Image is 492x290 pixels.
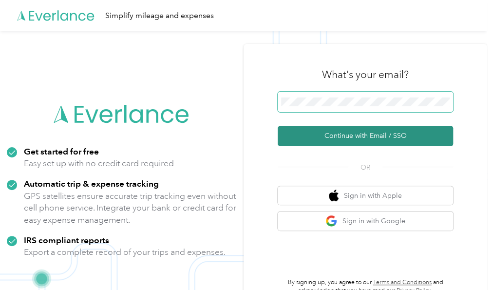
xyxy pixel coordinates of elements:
[24,157,174,170] p: Easy set up with no credit card required
[278,212,453,231] button: google logoSign in with Google
[373,279,432,286] a: Terms and Conditions
[322,68,409,81] h3: What's your email?
[278,126,453,146] button: Continue with Email / SSO
[24,235,109,245] strong: IRS compliant reports
[24,190,237,226] p: GPS satellites ensure accurate trip tracking even without cell phone service. Integrate your bank...
[348,162,382,173] span: OR
[325,215,338,227] img: google logo
[278,186,453,205] button: apple logoSign in with Apple
[329,190,339,202] img: apple logo
[24,246,226,258] p: Export a complete record of your trips and expenses.
[105,10,214,22] div: Simplify mileage and expenses
[24,146,99,156] strong: Get started for free
[24,178,159,189] strong: Automatic trip & expense tracking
